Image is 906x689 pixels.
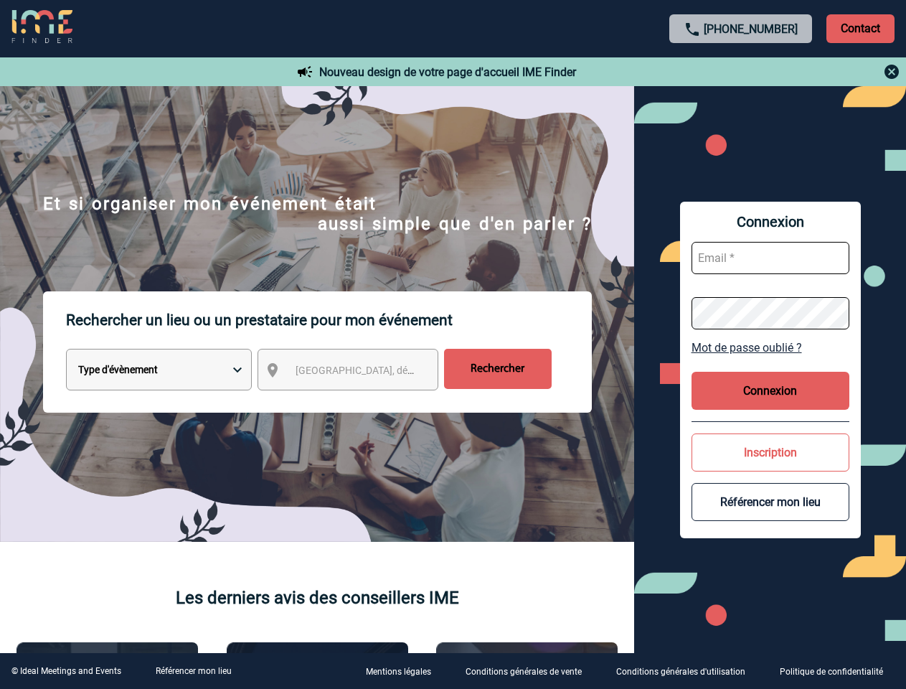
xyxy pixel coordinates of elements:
[826,14,895,43] p: Contact
[692,433,849,472] button: Inscription
[768,665,906,678] a: Politique de confidentialité
[616,667,745,678] p: Conditions générales d'utilisation
[684,21,701,38] img: call-24-px.png
[780,667,883,678] p: Politique de confidentialité
[692,372,849,410] button: Connexion
[156,666,232,676] a: Référencer mon lieu
[66,291,592,349] p: Rechercher un lieu ou un prestataire pour mon événement
[366,667,431,678] p: Mentions légales
[692,213,849,230] span: Connexion
[466,667,582,678] p: Conditions générales de vente
[354,665,454,678] a: Mentions légales
[454,665,605,678] a: Conditions générales de vente
[605,665,768,678] a: Conditions générales d'utilisation
[692,242,849,274] input: Email *
[704,22,798,36] a: [PHONE_NUMBER]
[444,349,552,389] input: Rechercher
[296,365,495,376] span: [GEOGRAPHIC_DATA], département, région...
[692,341,849,355] a: Mot de passe oublié ?
[692,483,849,521] button: Référencer mon lieu
[11,666,121,676] div: © Ideal Meetings and Events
